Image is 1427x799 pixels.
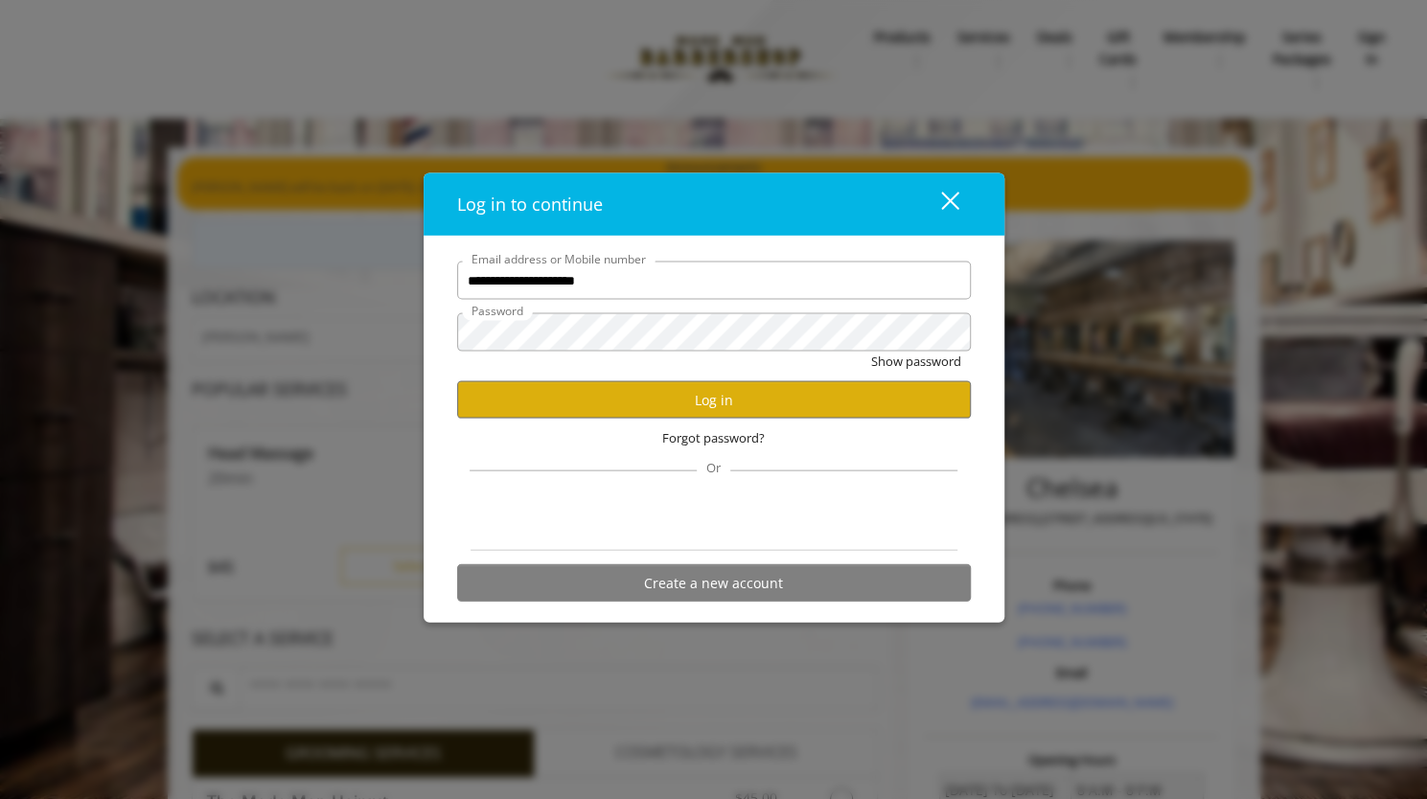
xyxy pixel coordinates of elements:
span: Or [697,459,730,476]
button: Create a new account [457,564,971,602]
input: Email address or Mobile number [457,262,971,300]
div: close dialog [919,190,957,218]
input: Password [457,313,971,352]
label: Password [462,302,533,320]
button: Log in [457,381,971,419]
span: Forgot password? [662,428,765,448]
label: Email address or Mobile number [462,250,656,268]
button: close dialog [906,185,971,224]
span: Log in to continue [457,193,603,216]
iframe: Sign in with Google Button [616,496,811,538]
button: Show password [871,352,961,372]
